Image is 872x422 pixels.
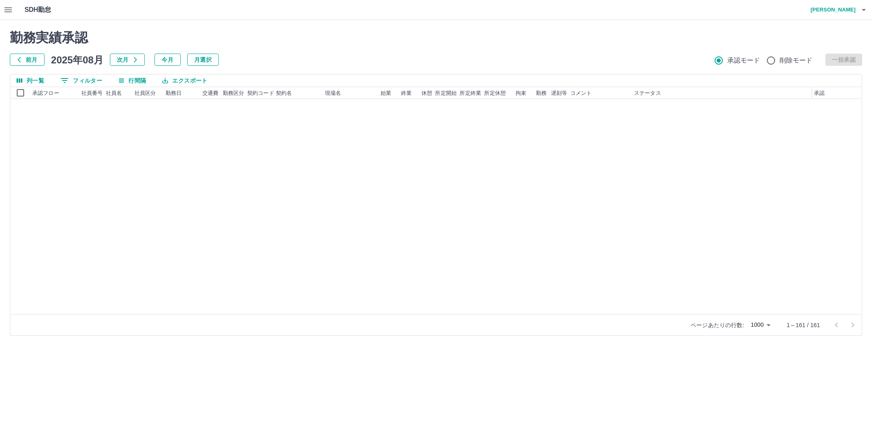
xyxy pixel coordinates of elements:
[54,74,109,87] button: フィルター表示
[31,87,80,99] div: 承認フロー
[787,321,820,329] p: 1～161 / 161
[690,321,744,329] p: ページあたりの行数:
[164,87,201,99] div: 勤務日
[201,87,221,99] div: 交通費
[421,87,432,99] div: 休憩
[528,87,548,99] div: 勤務
[223,87,244,99] div: 勤務区分
[112,74,152,87] button: 行間隔
[413,87,434,99] div: 休憩
[10,54,45,66] button: 前月
[156,74,214,87] button: エクスポート
[569,87,632,99] div: コメント
[780,56,813,65] span: 削除モード
[246,87,274,99] div: 契約コード
[548,87,569,99] div: 遅刻等
[155,54,181,66] button: 今月
[187,54,219,66] button: 月選択
[536,87,547,99] div: 勤務
[483,87,507,99] div: 所定休憩
[81,87,103,99] div: 社員番号
[814,87,825,99] div: 承認
[10,74,51,87] button: 列選択
[435,87,457,99] div: 所定開始
[727,56,760,65] span: 承認モード
[104,87,133,99] div: 社員名
[325,87,341,99] div: 現場名
[276,87,292,99] div: 契約名
[51,54,103,66] h5: 2025年08月
[393,87,413,99] div: 終業
[632,87,681,99] div: ステータス
[812,87,855,99] div: 承認
[166,87,182,99] div: 勤務日
[401,87,412,99] div: 終業
[202,87,218,99] div: 交通費
[516,87,526,99] div: 拘束
[247,87,274,99] div: 契約コード
[133,87,164,99] div: 社員区分
[381,87,391,99] div: 始業
[274,87,323,99] div: 契約名
[134,87,156,99] div: 社員区分
[110,54,145,66] button: 次月
[570,87,592,99] div: コメント
[80,87,104,99] div: 社員番号
[634,87,661,99] div: ステータス
[32,87,59,99] div: 承認フロー
[460,87,481,99] div: 所定終業
[323,87,372,99] div: 現場名
[106,87,122,99] div: 社員名
[551,87,567,99] div: 遅刻等
[434,87,458,99] div: 所定開始
[507,87,528,99] div: 拘束
[221,87,246,99] div: 勤務区分
[10,30,862,45] h2: 勤務実績承認
[748,319,774,331] div: 1000
[372,87,393,99] div: 始業
[484,87,506,99] div: 所定休憩
[458,87,483,99] div: 所定終業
